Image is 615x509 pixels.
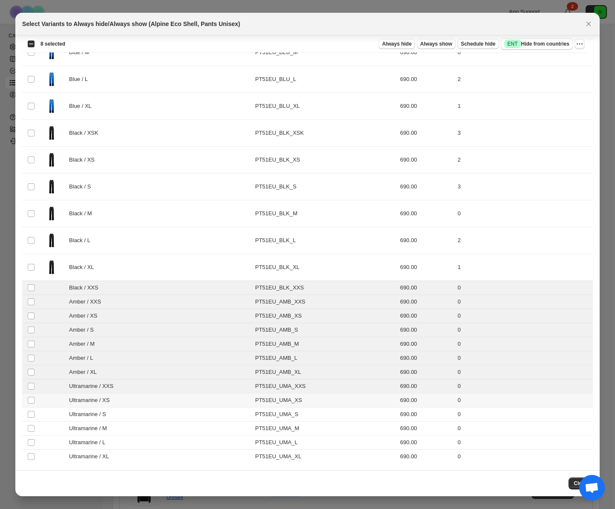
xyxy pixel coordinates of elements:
[579,475,605,500] div: Chat öffnen
[398,408,455,422] td: 690.00
[40,40,65,47] span: 8 selected
[253,408,398,422] td: PT51EU_UMA_S
[501,38,573,50] button: SuccessENTHide from countries
[457,39,499,49] button: Schedule hide
[382,40,411,47] span: Always hide
[455,147,593,174] td: 2
[583,18,595,30] button: Close
[253,436,398,450] td: PT51EU_UMA_L
[455,379,593,393] td: 0
[69,396,114,405] span: Ultramarine / XS
[455,254,593,281] td: 1
[69,236,95,245] span: Black / L
[253,174,398,200] td: PT51EU_BLK_S
[69,326,98,334] span: Amber / S
[41,203,62,224] img: Rotauf-alpineecoshell-pants-unisex-black-front.png
[69,156,99,164] span: Black / XS
[253,66,398,93] td: PT51EU_BLU_L
[69,283,103,292] span: Black / XXS
[574,480,588,487] span: Close
[398,147,455,174] td: 690.00
[420,40,452,47] span: Always show
[455,174,593,200] td: 3
[69,410,111,419] span: Ultramarine / S
[398,337,455,351] td: 690.00
[398,351,455,365] td: 690.00
[69,263,98,272] span: Black / XL
[398,379,455,393] td: 690.00
[69,340,99,348] span: Amber / M
[398,281,455,295] td: 690.00
[398,39,455,66] td: 690.00
[455,93,593,120] td: 1
[41,95,62,117] img: Rotauf-alpineecoshell-pants-unisex-blue-front.png
[455,422,593,436] td: 0
[69,452,113,461] span: Ultramarine / XL
[455,408,593,422] td: 0
[253,200,398,227] td: PT51EU_BLK_M
[253,337,398,351] td: PT51EU_AMB_M
[398,174,455,200] td: 690.00
[253,227,398,254] td: PT51EU_BLK_L
[504,40,569,48] span: Hide from countries
[22,20,240,28] h2: Select Variants to Always hide/Always show (Alpine Eco Shell, Pants Unisex)
[417,39,456,49] button: Always show
[253,39,398,66] td: PT51EU_BLU_M
[398,450,455,464] td: 690.00
[69,354,98,362] span: Amber / L
[69,382,118,390] span: Ultramarine / XXS
[253,365,398,379] td: PT51EU_AMB_XL
[69,312,102,320] span: Amber / XS
[575,39,585,49] button: More actions
[455,436,593,450] td: 0
[69,209,96,218] span: Black / M
[398,309,455,323] td: 690.00
[398,436,455,450] td: 690.00
[253,379,398,393] td: PT51EU_UMA_XXS
[253,281,398,295] td: PT51EU_BLK_XXS
[253,422,398,436] td: PT51EU_UMA_M
[69,48,94,57] span: Blue / M
[455,120,593,147] td: 3
[41,69,62,90] img: Rotauf-alpineecoshell-pants-unisex-blue-front.png
[69,102,96,110] span: Blue / XL
[455,450,593,464] td: 0
[253,254,398,281] td: PT51EU_BLK_XL
[398,120,455,147] td: 690.00
[455,309,593,323] td: 0
[455,351,593,365] td: 0
[398,93,455,120] td: 690.00
[41,122,62,144] img: Rotauf-alpineecoshell-pants-unisex-black-front.png
[41,257,62,278] img: Rotauf-alpineecoshell-pants-unisex-black-front.png
[455,227,593,254] td: 2
[455,281,593,295] td: 0
[398,422,455,436] td: 690.00
[398,365,455,379] td: 690.00
[41,230,62,251] img: Rotauf-alpineecoshell-pants-unisex-black-front.png
[253,120,398,147] td: PT51EU_BLK_XSK
[398,393,455,408] td: 690.00
[378,39,415,49] button: Always hide
[253,295,398,309] td: PT51EU_AMB_XXS
[398,200,455,227] td: 690.00
[455,337,593,351] td: 0
[455,393,593,408] td: 0
[455,323,593,337] td: 0
[569,477,593,489] button: Close
[69,438,110,447] span: Ultramarine / L
[508,40,518,47] span: ENT
[455,39,593,66] td: 0
[253,323,398,337] td: PT51EU_AMB_S
[253,309,398,323] td: PT51EU_AMB_XS
[398,295,455,309] td: 690.00
[398,66,455,93] td: 690.00
[69,129,103,137] span: Black / XSK
[398,254,455,281] td: 690.00
[253,351,398,365] td: PT51EU_AMB_L
[455,66,593,93] td: 2
[253,93,398,120] td: PT51EU_BLU_XL
[69,298,106,306] span: Amber / XXS
[253,147,398,174] td: PT51EU_BLK_XS
[253,450,398,464] td: PT51EU_UMA_XL
[69,182,95,191] span: Black / S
